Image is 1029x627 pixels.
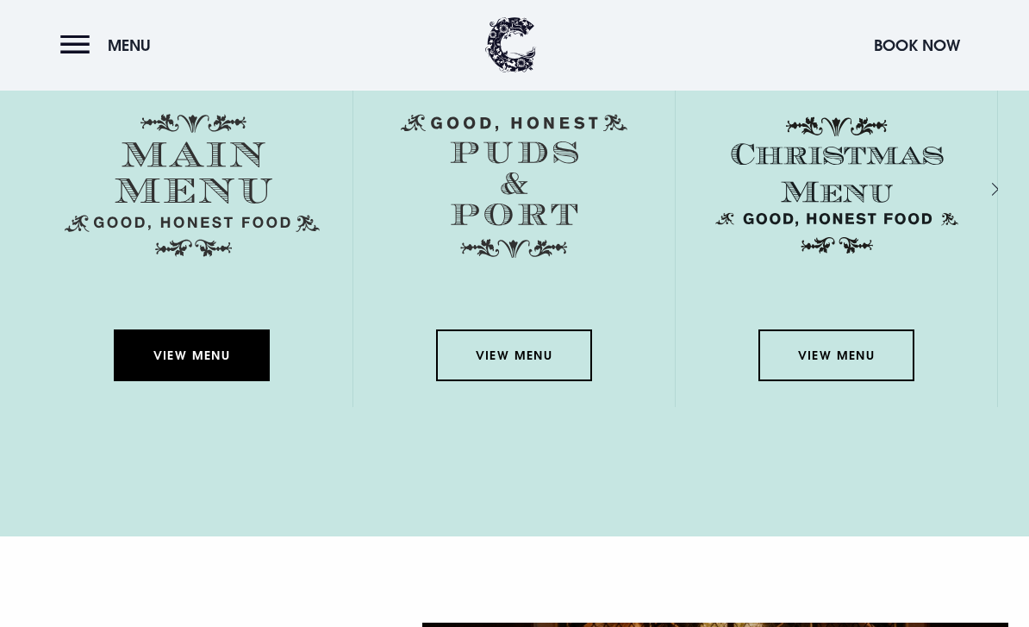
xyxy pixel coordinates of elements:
[65,115,320,258] img: Menu main menu
[436,330,591,382] a: View Menu
[709,115,964,258] img: Christmas Menu SVG
[108,35,151,55] span: Menu
[865,27,969,64] button: Book Now
[969,178,985,203] div: Next slide
[114,330,269,382] a: View Menu
[758,330,914,382] a: View Menu
[485,17,537,73] img: Clandeboye Lodge
[401,115,627,260] img: Menu puds and port
[60,27,159,64] button: Menu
